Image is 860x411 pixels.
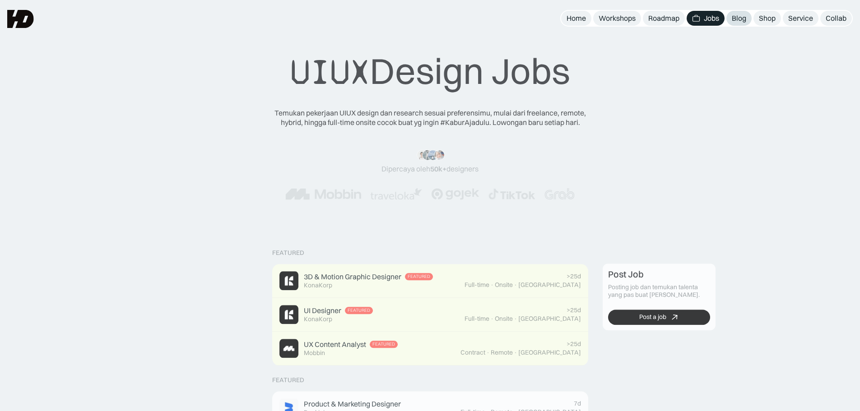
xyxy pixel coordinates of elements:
div: Post Job [608,269,644,280]
div: Featured [272,377,304,384]
div: Full-time [465,282,489,289]
a: Job ImageUI DesignerFeaturedKonaKorp>25dFull-time·Onsite·[GEOGRAPHIC_DATA] [272,298,588,332]
div: · [490,282,494,289]
div: · [490,315,494,323]
span: 50k+ [430,164,446,173]
div: Design Jobs [290,49,570,94]
div: Workshops [599,14,636,23]
div: 3D & Motion Graphic Designer [304,272,401,282]
a: Shop [753,11,781,26]
div: Featured [372,342,395,347]
div: KonaKorp [304,316,332,323]
div: >25d [567,273,581,281]
img: Job Image [279,272,298,291]
div: Blog [732,14,746,23]
div: >25d [567,307,581,314]
div: Featured [348,308,370,314]
div: [GEOGRAPHIC_DATA] [518,282,581,289]
div: [GEOGRAPHIC_DATA] [518,349,581,357]
div: · [514,282,517,289]
a: Service [783,11,818,26]
a: Job Image3D & Motion Graphic DesignerFeaturedKonaKorp>25dFull-time·Onsite·[GEOGRAPHIC_DATA] [272,264,588,298]
div: Home [567,14,586,23]
div: · [514,315,517,323]
div: UX Content Analyst [304,340,366,350]
div: Dipercaya oleh designers [381,164,479,173]
div: Service [788,14,813,23]
a: Collab [820,11,852,26]
a: Post a job [608,309,710,325]
div: · [486,349,490,357]
div: Mobbin [304,350,325,357]
div: Featured [408,274,430,280]
span: UIUX [290,51,370,94]
div: Shop [759,14,776,23]
div: Featured [272,249,304,257]
a: Home [561,11,591,26]
div: Collab [826,14,846,23]
a: Roadmap [643,11,685,26]
div: Product & Marketing Designer [304,400,401,409]
div: [GEOGRAPHIC_DATA] [518,315,581,323]
img: Job Image [279,305,298,324]
div: Full-time [465,315,489,323]
div: Roadmap [648,14,679,23]
div: >25d [567,341,581,348]
div: Onsite [495,315,513,323]
div: Post a job [639,314,666,321]
div: Temukan pekerjaan UIUX design dan research sesuai preferensimu, mulai dari freelance, remote, hyb... [268,108,593,127]
div: Contract [460,349,485,357]
div: 7d [574,400,581,408]
div: Remote [491,349,513,357]
a: Blog [726,11,752,26]
img: Job Image [279,339,298,358]
a: Jobs [687,11,725,26]
div: Onsite [495,282,513,289]
div: KonaKorp [304,282,332,290]
div: Jobs [704,14,719,23]
div: · [514,349,517,357]
a: Workshops [593,11,641,26]
div: UI Designer [304,306,341,316]
a: Job ImageUX Content AnalystFeaturedMobbin>25dContract·Remote·[GEOGRAPHIC_DATA] [272,332,588,366]
div: Posting job dan temukan talenta yang pas buat [PERSON_NAME]. [608,284,710,299]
